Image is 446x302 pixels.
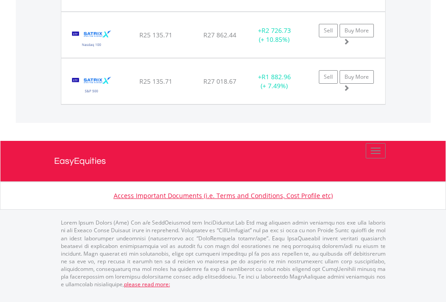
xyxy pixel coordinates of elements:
span: R25 135.71 [139,77,172,86]
p: Lorem Ipsum Dolors (Ame) Con a/e SeddOeiusmod tem InciDiduntut Lab Etd mag aliquaen admin veniamq... [61,219,386,288]
span: R1 882.96 [262,72,291,81]
a: Buy More [340,70,374,84]
span: R27 018.67 [203,77,236,86]
span: R2 726.73 [262,26,291,35]
a: please read more: [124,280,170,288]
span: R25 135.71 [139,31,172,39]
span: R27 862.44 [203,31,236,39]
div: + (+ 10.85%) [246,26,303,44]
img: TFSA.STXNDQ.png [66,23,118,55]
a: Buy More [340,24,374,37]
a: Sell [319,70,338,84]
div: + (+ 7.49%) [246,72,303,90]
img: TFSA.STX500.png [66,70,118,102]
a: Sell [319,24,338,37]
a: Access Important Documents (i.e. Terms and Conditions, Cost Profile etc) [114,191,333,200]
a: EasyEquities [54,141,392,181]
